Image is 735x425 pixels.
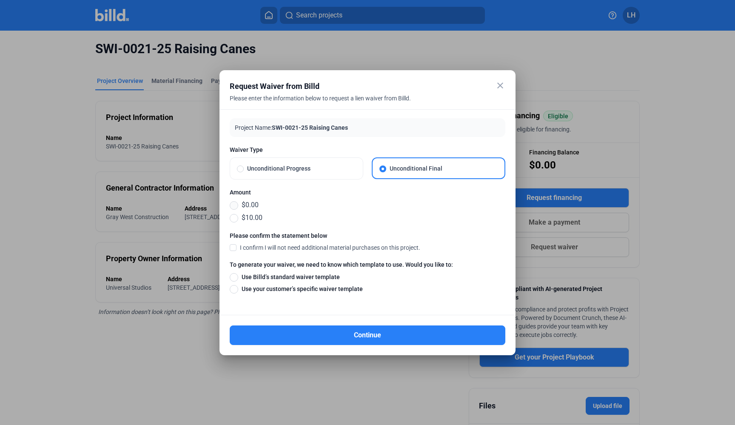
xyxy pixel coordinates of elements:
label: Amount [230,188,505,200]
span: $10.00 [238,213,262,223]
label: To generate your waiver, we need to know which template to use. Would you like to: [230,260,505,272]
span: Waiver Type [230,145,505,154]
mat-label: Please confirm the statement below [230,231,420,240]
span: Unconditional Progress [244,164,356,173]
button: Continue [230,325,505,345]
div: Please enter the information below to request a lien waiver from Billd. [230,94,484,113]
span: Unconditional Final [386,164,498,173]
div: Request Waiver from Billd [230,80,484,92]
mat-icon: close [495,80,505,91]
span: SWI-0021-25 Raising Canes [272,124,348,131]
span: I confirm I will not need additional material purchases on this project. [240,243,420,252]
span: Project Name: [235,124,272,131]
span: Use your customer’s specific waiver template [238,285,363,293]
span: Use Billd’s standard waiver template [238,273,340,281]
span: $0.00 [238,200,259,210]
